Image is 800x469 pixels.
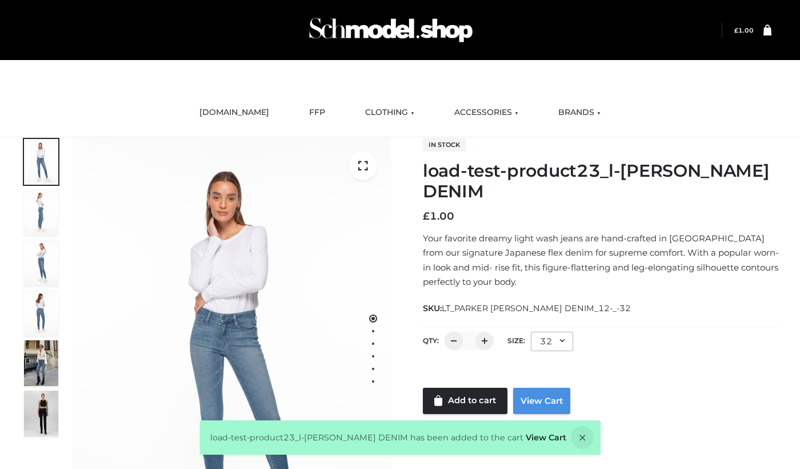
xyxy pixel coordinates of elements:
[24,240,58,285] img: 2001KLX-Ava-skinny-cove-3-scaled_eb6bf915-b6b9-448f-8c6c-8cabb27fd4b2.jpg
[24,340,58,386] img: Bowery-Skinny_Cove-1.jpg
[734,27,738,34] span: £
[423,210,430,222] span: £
[423,301,632,315] span: SKU:
[507,336,525,345] label: Size:
[423,336,439,345] label: QTY:
[442,303,631,313] span: LT_PARKER [PERSON_NAME] DENIM_12-_-32
[423,161,779,202] h1: load-test-product23_l-[PERSON_NAME] DENIM
[423,210,454,222] bdi: 1.00
[24,290,58,336] img: 2001KLX-Ava-skinny-cove-2-scaled_32c0e67e-5e94-449c-a916-4c02a8c03427.jpg
[24,391,58,436] img: 49df5f96394c49d8b5cbdcda3511328a.HD-1080p-2.5Mbps-49301101_thumbnail.jpg
[200,420,601,455] div: load-test-product23_l-[PERSON_NAME] DENIM has been added to the cart
[423,231,779,289] p: Your favorite dreamy light wash jeans are hand-crafted in [GEOGRAPHIC_DATA] from our signature Ja...
[423,388,507,414] a: Add to cart
[513,388,570,414] a: View Cart
[301,100,334,125] a: FFP
[526,432,566,443] a: View Cart
[357,100,423,125] a: CLOTHING
[24,189,58,235] img: 2001KLX-Ava-skinny-cove-4-scaled_4636a833-082b-4702-abec-fd5bf279c4fc.jpg
[191,100,278,125] a: [DOMAIN_NAME]
[305,7,477,53] img: Schmodel Admin 964
[446,100,527,125] a: ACCESSORIES
[24,139,58,185] img: 2001KLX-Ava-skinny-cove-1-scaled_9b141654-9513-48e5-b76c-3dc7db129200.jpg
[550,100,609,125] a: BRANDS
[423,138,466,152] span: In stock
[734,27,754,34] bdi: 1.00
[531,332,573,351] div: 32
